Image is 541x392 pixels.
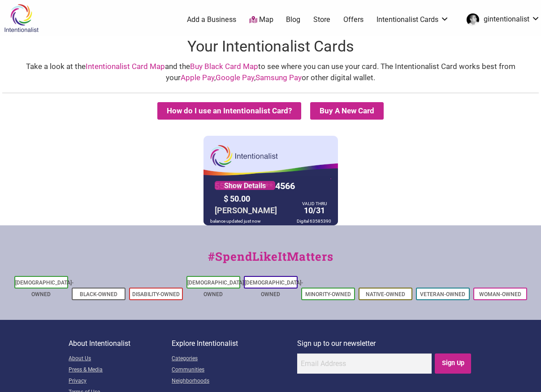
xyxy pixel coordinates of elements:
a: Store [313,15,330,25]
a: About Us [69,353,172,365]
a: Black-Owned [80,291,117,297]
a: [DEMOGRAPHIC_DATA]-Owned [187,280,246,297]
div: VALID THRU [302,203,327,204]
input: Sign Up [435,353,471,374]
a: Add a Business [187,15,236,25]
a: Buy Black Card Map [190,62,258,71]
a: Samsung Pay [255,73,302,82]
p: Explore Intentionalist [172,338,297,349]
summary: Buy A New Card [310,102,384,120]
a: Native-Owned [366,291,405,297]
div: Take a look at the and the to see where you can use your card. The Intentionalist Card works best... [9,61,532,84]
a: Apple Pay [181,73,214,82]
a: Woman-Owned [479,291,521,297]
a: Neighborhoods [172,376,297,387]
a: Privacy [69,376,172,387]
a: Blog [286,15,300,25]
div: 10/31 [300,202,329,217]
a: Categories [172,353,297,365]
a: Intentionalist Cards [377,15,449,25]
a: Map [249,15,273,25]
p: About Intentionalist [69,338,172,349]
input: Email Address [297,353,432,374]
a: [DEMOGRAPHIC_DATA]-Owned [245,280,303,297]
a: Press & Media [69,365,172,376]
a: [DEMOGRAPHIC_DATA]-Owned [15,280,74,297]
div: [PERSON_NAME] [212,203,279,217]
a: Communities [172,365,297,376]
div: Digital 63585390 [294,217,333,225]
div: $ 50.00 [221,192,298,206]
a: Offers [343,15,364,25]
a: Google Pay [216,73,254,82]
button: How do I use an Intentionalist Card? [157,102,301,120]
a: Veteran-Owned [420,291,465,297]
a: gintentionalist [462,12,540,28]
a: Disability-Owned [132,291,180,297]
a: Intentionalist Card Map [86,62,165,71]
a: Show Details [215,181,275,190]
a: Minority-Owned [305,291,351,297]
p: Sign up to our newsletter [297,338,472,349]
div: balance updated just now [208,217,263,225]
